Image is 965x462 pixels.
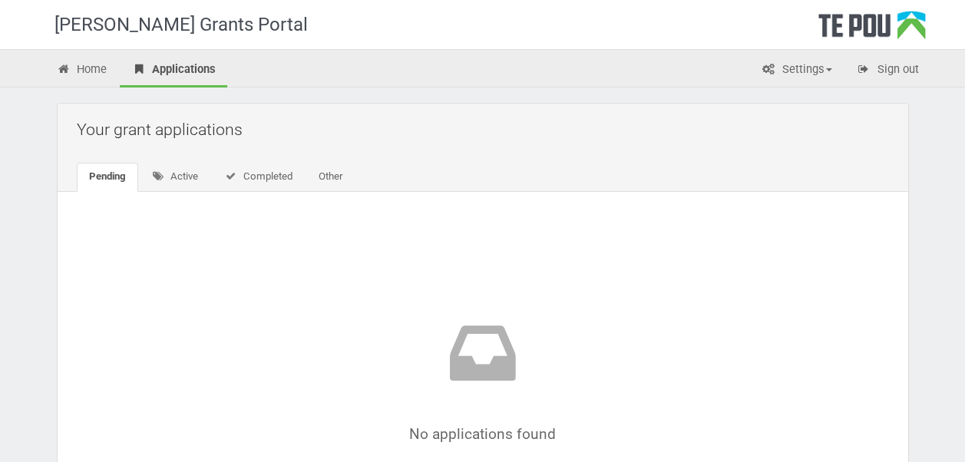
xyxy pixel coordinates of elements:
a: Applications [120,54,227,87]
a: Sign out [845,54,930,87]
a: Completed [212,163,305,192]
h2: Your grant applications [77,111,897,147]
div: Te Pou Logo [818,11,926,49]
a: Other [306,163,355,192]
a: Pending [77,163,138,192]
a: Settings [750,54,844,87]
a: Active [140,163,211,192]
a: Home [45,54,119,87]
div: No applications found [123,315,843,442]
